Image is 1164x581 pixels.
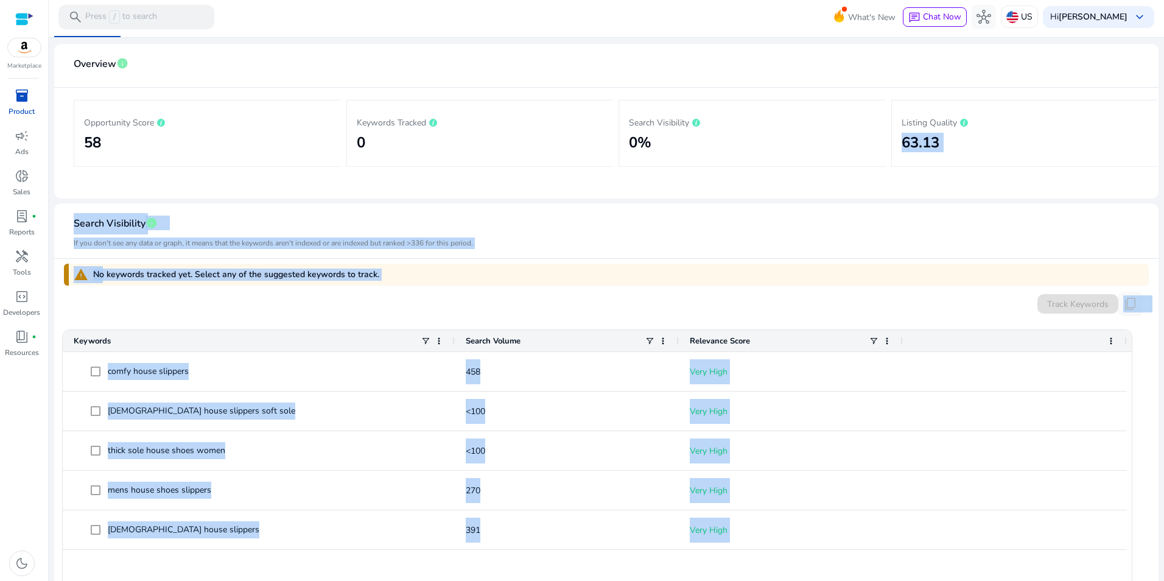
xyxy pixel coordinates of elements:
button: chatChat Now [903,7,967,27]
span: donut_small [15,169,29,183]
b: [PERSON_NAME] [1059,11,1127,23]
h2: 0% [629,134,875,152]
span: fiber_manual_record [32,214,37,219]
span: Keywords [74,336,111,347]
span: warning [74,267,88,282]
span: 458 [466,366,480,378]
img: us.svg [1006,11,1018,23]
span: Chat Now [923,11,961,23]
span: Search Visibility [74,213,145,234]
p: Sales [13,186,30,197]
span: / [109,10,120,24]
p: Press to search [85,10,157,24]
span: chat [908,12,920,24]
p: US [1021,6,1033,27]
span: comfy house slippers [108,365,189,377]
span: thick sole house shoes women [108,445,225,456]
span: Search Volume [466,336,521,347]
p: Developers [3,307,40,318]
span: book_4 [15,329,29,344]
span: fiber_manual_record [32,334,37,339]
p: Marketplace [7,62,41,71]
span: 391 [466,524,480,536]
button: hub [972,5,996,29]
p: Opportunity Score [84,114,331,129]
h2: 0 [357,134,603,152]
p: Listing Quality [902,114,1148,129]
span: inventory_2 [15,88,29,103]
p: Very High [690,518,892,543]
span: Relevance Score [690,336,750,347]
span: What's New [848,7,896,28]
span: mens house shoes slippers [108,484,211,496]
span: Overview [74,54,116,75]
p: Product [9,106,35,117]
mat-card-subtitle: If you don't see any data or graph, it means that the keywords aren't indexed or are indexed but ... [74,238,473,249]
img: amazon.svg [8,38,41,57]
p: Very High [690,359,892,384]
p: Tools [13,267,31,278]
p: Reports [9,227,35,238]
p: Very High [690,438,892,463]
span: 270 [466,485,480,496]
span: hub [976,10,991,24]
p: Very High [690,399,892,424]
span: keyboard_arrow_down [1132,10,1147,24]
p: Hi [1050,13,1127,21]
span: <100 [466,445,485,457]
span: info [116,57,128,69]
p: Ads [15,146,29,157]
span: dark_mode [15,556,29,571]
span: search [68,10,83,24]
span: <100 [466,406,485,417]
p: Resources [5,347,39,358]
p: Very High [690,478,892,503]
h2: 63.13 [902,134,1148,152]
span: lab_profile [15,209,29,224]
span: code_blocks [15,289,29,304]
span: No keywords tracked yet. Select any of the suggested keywords to track. [93,269,379,281]
h2: 58 [84,134,331,152]
p: Keywords Tracked [357,114,603,129]
span: campaign [15,129,29,143]
span: handyman [15,249,29,264]
span: [DEMOGRAPHIC_DATA] house slippers soft sole [108,405,295,417]
p: Search Visibility [629,114,875,129]
span: [DEMOGRAPHIC_DATA] house slippers [108,524,259,535]
span: info [145,217,158,229]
